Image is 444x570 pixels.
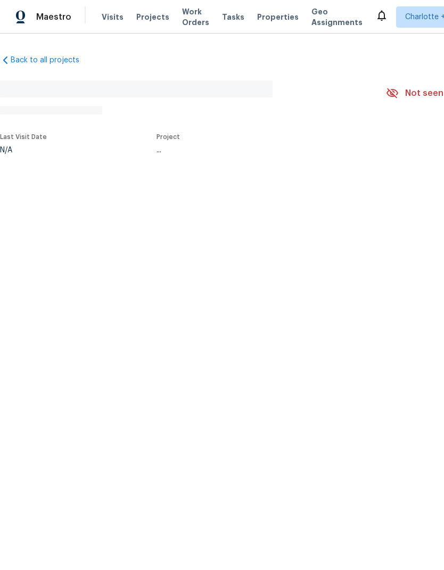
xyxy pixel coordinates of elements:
[182,6,209,28] span: Work Orders
[222,13,244,21] span: Tasks
[136,12,169,22] span: Projects
[157,134,180,140] span: Project
[257,12,299,22] span: Properties
[311,6,363,28] span: Geo Assignments
[157,146,361,154] div: ...
[36,12,71,22] span: Maestro
[102,12,124,22] span: Visits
